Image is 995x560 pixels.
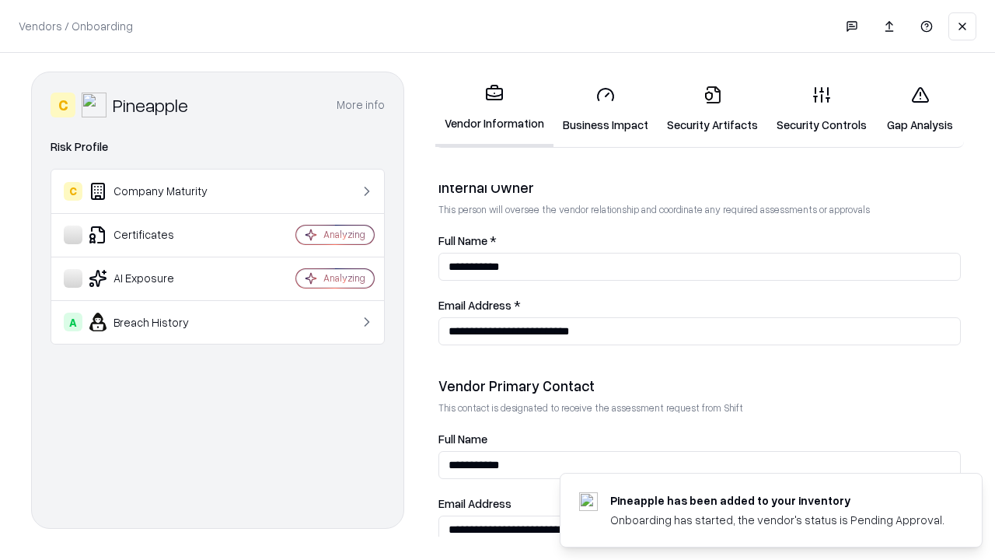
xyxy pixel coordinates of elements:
div: Analyzing [323,228,365,241]
div: Analyzing [323,271,365,285]
div: Onboarding has started, the vendor's status is Pending Approval. [610,512,944,528]
a: Vendor Information [435,72,553,147]
div: C [51,93,75,117]
button: More info [337,91,385,119]
div: Vendor Primary Contact [438,376,961,395]
div: Internal Owner [438,178,961,197]
a: Security Artifacts [658,73,767,145]
label: Full Name * [438,235,961,247]
div: A [64,313,82,331]
div: AI Exposure [64,269,250,288]
a: Security Controls [767,73,876,145]
label: Full Name [438,433,961,445]
label: Email Address [438,498,961,509]
a: Gap Analysis [876,73,964,145]
a: Business Impact [553,73,658,145]
img: Pineapple [82,93,106,117]
p: This contact is designated to receive the assessment request from Shift [438,401,961,415]
div: Pineapple has been added to your inventory [610,492,944,509]
div: C [64,182,82,201]
label: Email Address * [438,299,961,311]
p: This person will oversee the vendor relationship and coordinate any required assessments or appro... [438,203,961,216]
div: Pineapple [113,93,188,117]
p: Vendors / Onboarding [19,18,133,34]
div: Breach History [64,313,250,331]
div: Company Maturity [64,182,250,201]
div: Certificates [64,226,250,244]
div: Risk Profile [51,138,385,156]
img: pineappleenergy.com [579,492,598,511]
